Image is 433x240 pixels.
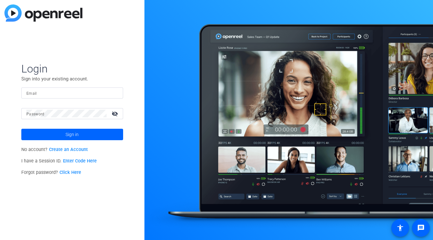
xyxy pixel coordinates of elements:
span: No account? [21,147,88,152]
mat-label: Email [26,91,37,96]
span: Forgot password? [21,170,81,175]
a: Enter Code Here [63,158,97,164]
mat-icon: message [417,224,425,232]
p: Sign into your existing account. [21,75,123,82]
mat-label: Password [26,112,45,116]
mat-icon: accessibility [396,224,404,232]
a: Click Here [59,170,81,175]
span: I have a Session ID. [21,158,97,164]
span: Sign in [66,127,79,142]
mat-icon: visibility_off [108,109,123,118]
span: Login [21,62,123,75]
input: Enter Email Address [26,89,118,97]
button: Sign in [21,129,123,140]
a: Create an Account [49,147,88,152]
img: blue-gradient.svg [4,4,82,22]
